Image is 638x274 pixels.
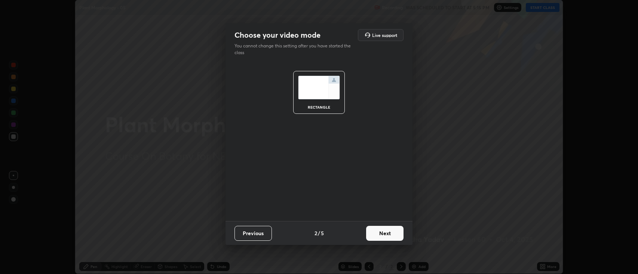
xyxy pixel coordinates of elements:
button: Next [366,226,404,241]
img: normalScreenIcon.ae25ed63.svg [298,76,340,99]
h5: Live support [372,33,397,37]
div: rectangle [304,105,334,109]
p: You cannot change this setting after you have started the class [234,43,356,56]
h4: 5 [321,229,324,237]
button: Previous [234,226,272,241]
h2: Choose your video mode [234,30,320,40]
h4: / [318,229,320,237]
h4: 2 [315,229,317,237]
